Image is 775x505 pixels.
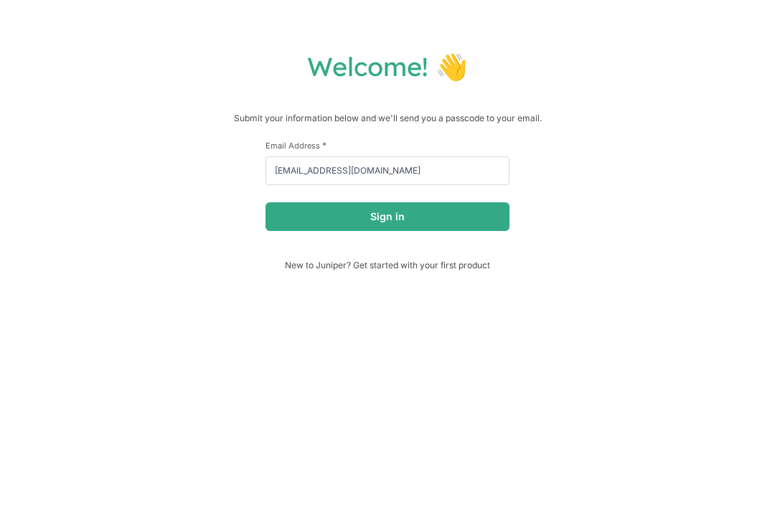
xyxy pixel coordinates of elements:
span: New to Juniper? Get started with your first product [266,260,509,270]
h1: Welcome! 👋 [14,50,761,82]
p: Submit your information below and we'll send you a passcode to your email. [14,111,761,126]
button: Sign in [266,202,509,231]
input: email@example.com [266,156,509,185]
label: Email Address [266,140,509,151]
span: This field is required. [322,140,327,151]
